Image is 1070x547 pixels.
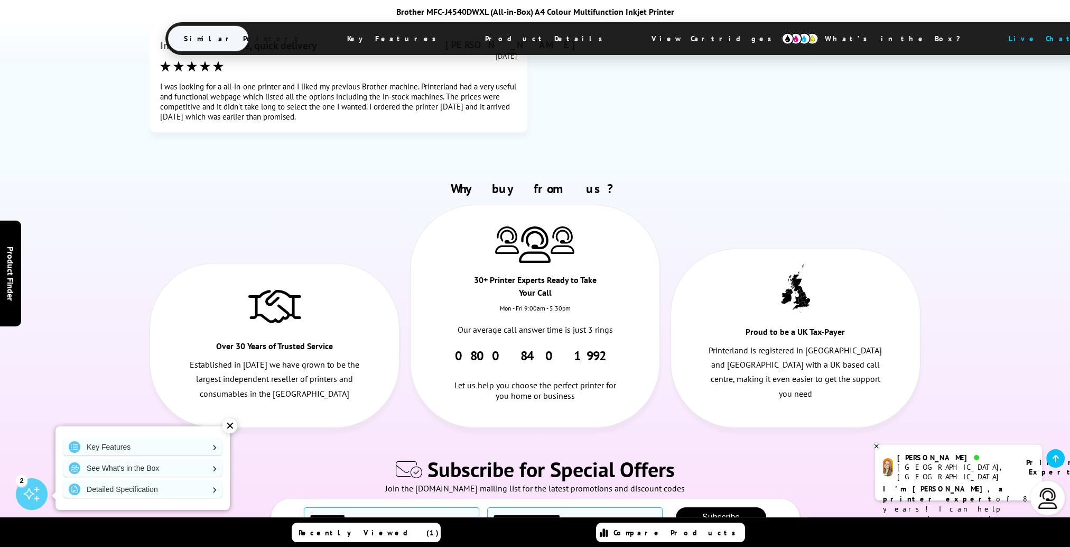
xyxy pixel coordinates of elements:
span: Key Features [331,26,458,51]
img: Printer Experts [551,226,574,253]
img: amy-livechat.png [883,458,893,477]
span: Product Finder [5,247,16,301]
span: Compare Products [613,528,741,537]
div: ✕ [222,418,237,433]
div: I was looking for a all-in-one printer and I liked my previous Brother machine. Printerland had a... [160,81,517,122]
div: [GEOGRAPHIC_DATA], [GEOGRAPHIC_DATA] [897,462,1013,481]
a: 0800 840 1992 [455,348,615,364]
div: Join the [DOMAIN_NAME] mailing list for the latest promotions and discount codes [5,483,1065,499]
div: Over 30 Years of Trusted Service [212,340,337,358]
b: I'm [PERSON_NAME], a printer expert [883,484,1006,504]
a: Key Features [63,439,222,455]
p: Established in [DATE] we have grown to be the largest independent reseller of printers and consum... [188,358,362,401]
div: 30+ Printer Experts Ready to Take Your Call [473,273,598,304]
div: Let us help you choose the perfect printer for you home or business [448,364,622,401]
div: Mon - Fri 9:00am - 5.30pm [411,304,659,323]
div: Proud to be a UK Tax-Payer [733,325,858,343]
span: Recently Viewed (1) [299,528,439,537]
p: Printerland is registered in [GEOGRAPHIC_DATA] and [GEOGRAPHIC_DATA] with a UK based call centre,... [708,343,882,401]
img: Printer Experts [519,226,551,263]
img: UK tax payer [781,264,810,313]
h2: Why buy from us? [144,180,926,197]
span: Similar Printers [168,26,320,51]
a: Detailed Specification [63,481,222,498]
img: Printer Experts [495,226,519,253]
span: Subscribe [702,513,740,522]
span: What’s in the Box? [809,26,987,51]
img: Trusted Service [248,285,301,327]
p: of 8 years! I can help you choose the right product [883,484,1034,534]
a: Compare Products [596,523,745,542]
span: View Cartridges [636,25,797,52]
div: [PERSON_NAME] [897,453,1013,462]
div: 2 [16,475,27,486]
span: Product Details [469,26,624,51]
div: Brother MFC-J4540DWXL (All-in-Box) A4 Colour Multifunction Inkjet Printer [165,6,905,17]
a: See What's in the Box [63,460,222,477]
a: Recently Viewed (1) [292,523,441,542]
p: Our average call answer time is just 3 rings [448,323,622,337]
button: Subscribe [676,507,766,527]
img: cmyk-icon.svg [781,33,818,44]
img: user-headset-light.svg [1037,488,1058,509]
span: Subscribe for Special Offers [427,455,675,483]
